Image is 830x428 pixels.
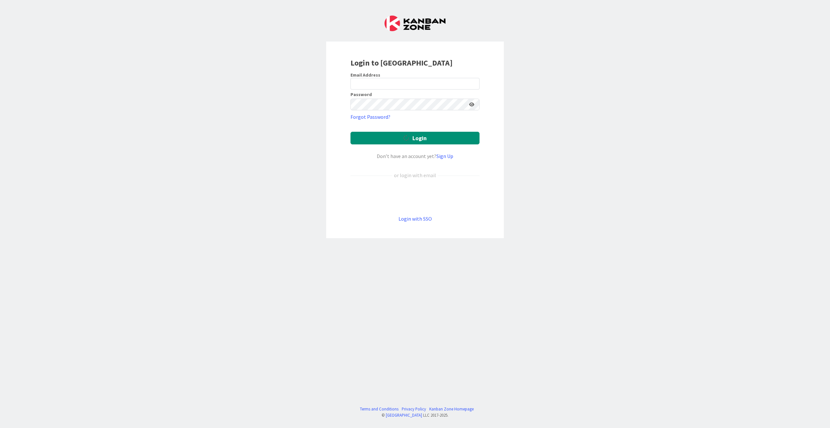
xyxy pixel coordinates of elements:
b: Login to [GEOGRAPHIC_DATA] [350,58,453,68]
img: Kanban Zone [385,16,445,31]
a: Login with SSO [398,215,432,222]
a: Forgot Password? [350,113,390,121]
a: Kanban Zone Homepage [429,406,474,412]
a: Terms and Conditions [360,406,398,412]
div: or login with email [392,171,438,179]
label: Email Address [350,72,380,78]
a: Sign Up [436,153,453,159]
div: © LLC 2017- 2025 . [357,412,474,418]
a: [GEOGRAPHIC_DATA] [386,412,422,418]
label: Password [350,92,372,97]
div: Don’t have an account yet? [350,152,480,160]
button: Login [350,132,480,144]
iframe: Sign in with Google Button [347,190,483,204]
a: Privacy Policy [402,406,426,412]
